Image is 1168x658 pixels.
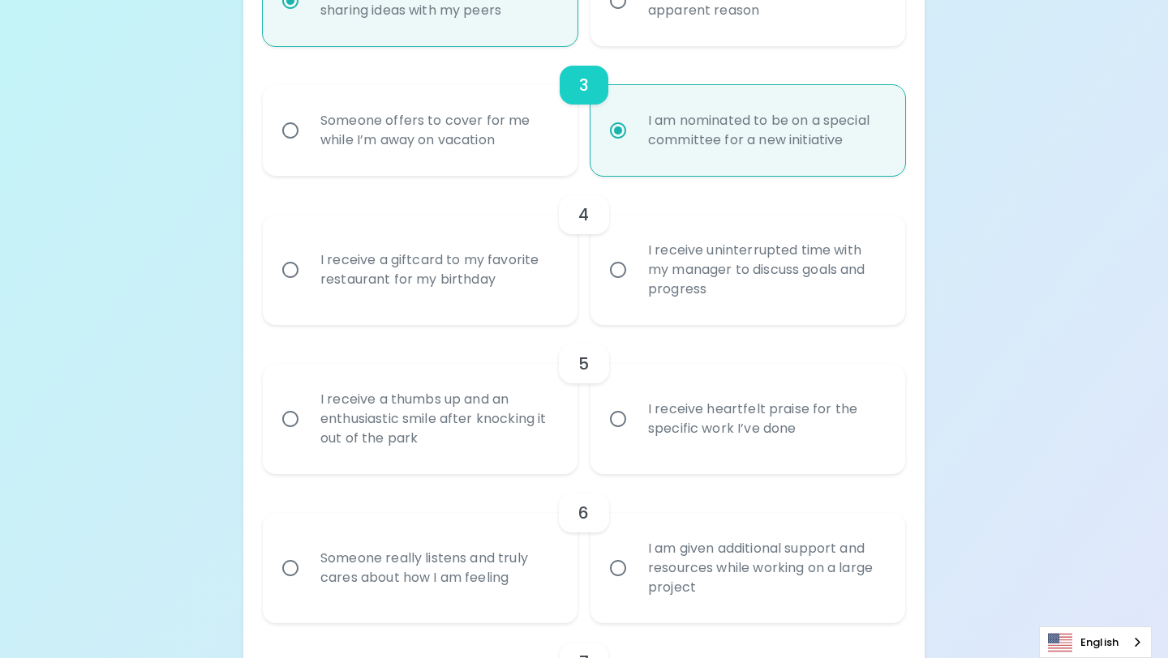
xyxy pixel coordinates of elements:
div: I receive a giftcard to my favorite restaurant for my birthday [307,231,569,309]
div: I am nominated to be on a special committee for a new initiative [635,92,896,169]
div: choice-group-check [263,46,905,176]
div: choice-group-check [263,474,905,623]
h6: 4 [578,202,589,228]
h6: 5 [578,351,589,377]
div: I receive a thumbs up and an enthusiastic smile after knocking it out of the park [307,370,569,468]
a: English [1040,627,1151,657]
div: choice-group-check [263,176,905,325]
h6: 6 [578,500,589,526]
div: I receive uninterrupted time with my manager to discuss goals and progress [635,221,896,318]
div: Someone offers to cover for me while I’m away on vacation [307,92,569,169]
h6: 3 [579,72,589,98]
div: Someone really listens and truly cares about how I am feeling [307,529,569,607]
aside: Language selected: English [1039,626,1152,658]
div: choice-group-check [263,325,905,474]
div: I am given additional support and resources while working on a large project [635,519,896,617]
div: Language [1039,626,1152,658]
div: I receive heartfelt praise for the specific work I’ve done [635,380,896,458]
